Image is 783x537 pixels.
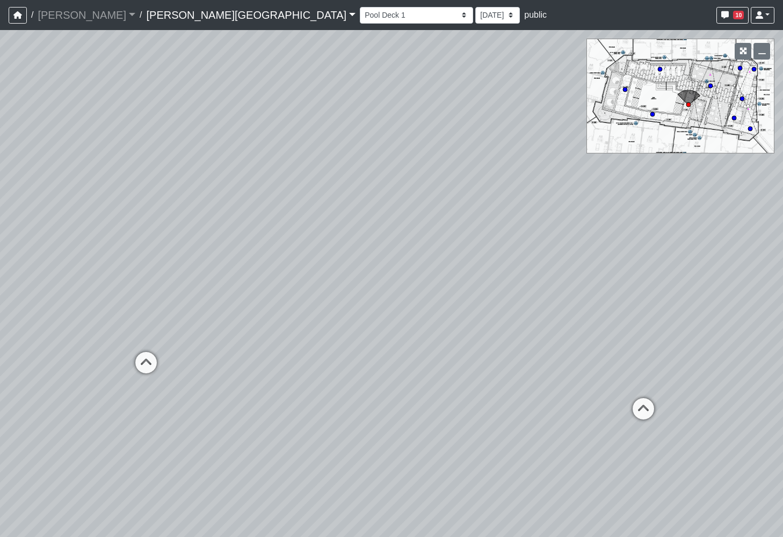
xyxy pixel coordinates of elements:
span: / [135,4,146,26]
a: [PERSON_NAME][GEOGRAPHIC_DATA] [146,4,356,26]
iframe: Ybug feedback widget [8,516,71,537]
button: 10 [716,7,749,24]
span: 10 [733,11,744,19]
a: [PERSON_NAME] [38,4,135,26]
span: / [27,4,38,26]
span: public [524,10,547,19]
